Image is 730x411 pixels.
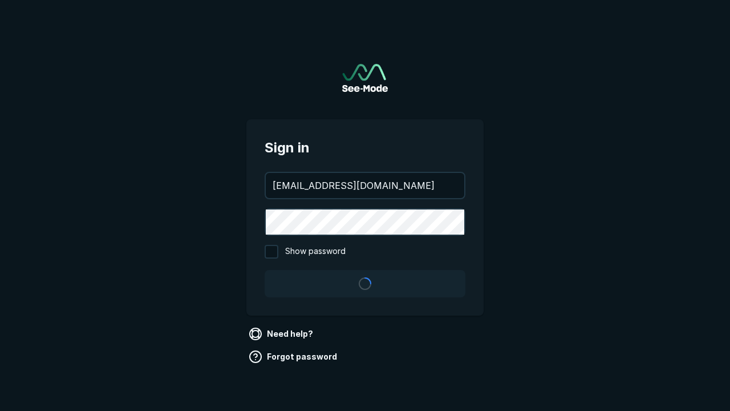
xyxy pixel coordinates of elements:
a: Forgot password [246,348,342,366]
input: your@email.com [266,173,464,198]
a: Go to sign in [342,64,388,92]
img: See-Mode Logo [342,64,388,92]
a: Need help? [246,325,318,343]
span: Show password [285,245,346,259]
span: Sign in [265,138,465,158]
